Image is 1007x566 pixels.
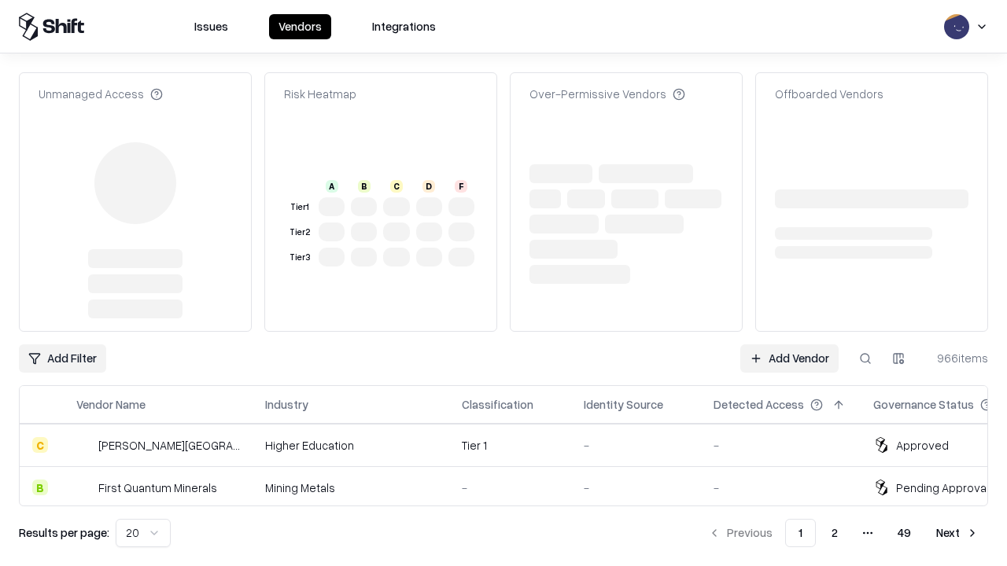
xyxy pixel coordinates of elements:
[819,519,850,547] button: 2
[265,437,437,454] div: Higher Education
[462,396,533,413] div: Classification
[19,344,106,373] button: Add Filter
[584,396,663,413] div: Identity Source
[896,437,949,454] div: Approved
[885,519,924,547] button: 49
[927,519,988,547] button: Next
[740,344,839,373] a: Add Vendor
[98,437,240,454] div: [PERSON_NAME][GEOGRAPHIC_DATA]
[462,480,559,496] div: -
[775,86,883,102] div: Offboarded Vendors
[265,396,308,413] div: Industry
[714,480,848,496] div: -
[39,86,163,102] div: Unmanaged Access
[455,180,467,193] div: F
[390,180,403,193] div: C
[32,480,48,495] div: B
[896,480,989,496] div: Pending Approval
[76,437,92,453] img: Reichman University
[326,180,338,193] div: A
[287,251,312,264] div: Tier 3
[287,200,312,214] div: Tier 1
[185,14,238,39] button: Issues
[714,396,804,413] div: Detected Access
[265,480,437,496] div: Mining Metals
[422,180,435,193] div: D
[462,437,559,454] div: Tier 1
[714,437,848,454] div: -
[785,519,816,547] button: 1
[32,437,48,453] div: C
[269,14,331,39] button: Vendors
[584,437,688,454] div: -
[358,180,371,193] div: B
[873,396,974,413] div: Governance Status
[76,480,92,495] img: First Quantum Minerals
[284,86,356,102] div: Risk Heatmap
[925,350,988,366] div: 966 items
[363,14,445,39] button: Integrations
[584,480,688,496] div: -
[529,86,685,102] div: Over-Permissive Vendors
[76,396,146,413] div: Vendor Name
[287,226,312,239] div: Tier 2
[98,480,217,496] div: First Quantum Minerals
[699,519,988,547] nav: pagination
[19,524,109,541] p: Results per page:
